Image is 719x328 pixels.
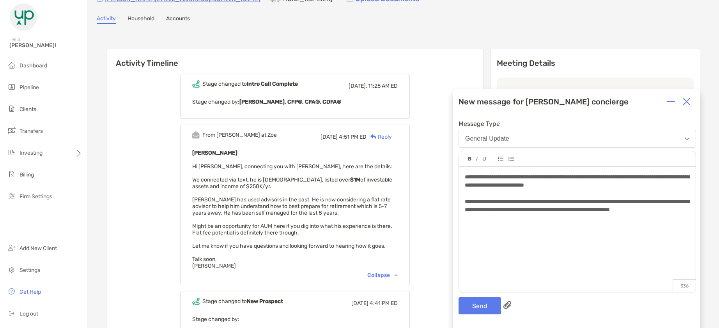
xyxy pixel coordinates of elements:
span: Log out [19,310,38,317]
img: settings icon [7,265,16,274]
span: [DATE], [349,83,367,89]
p: Meeting Details [497,58,694,68]
img: investing icon [7,148,16,157]
img: Event icon [192,80,200,88]
span: Firm Settings [19,193,52,200]
button: General Update [459,130,696,148]
b: [PERSON_NAME] [192,150,237,156]
div: Reply [367,133,392,141]
p: Stage changed by: [192,97,398,107]
b: [PERSON_NAME], CFP®, CFA®, CDFA® [239,99,341,105]
span: Add New Client [19,245,57,252]
p: Last meeting [503,87,687,97]
img: logout icon [7,309,16,318]
span: Investing [19,150,43,156]
div: General Update [465,135,509,142]
img: Open dropdown arrow [685,138,689,140]
h6: Activity Timeline [106,49,483,68]
img: Chevron icon [394,274,398,276]
img: transfers icon [7,126,16,135]
p: Stage changed by: [192,314,398,324]
img: clients icon [7,104,16,113]
img: Event icon [192,131,200,139]
strong: $1M [350,176,360,183]
img: Close [683,98,691,106]
p: 336 [673,279,696,293]
span: 11:25 AM ED [368,83,398,89]
img: dashboard icon [7,60,16,70]
img: Event icon [192,298,200,305]
div: Stage changed to [202,298,283,305]
a: Household [128,15,154,24]
img: billing icon [7,169,16,179]
img: paperclip attachments [503,301,511,309]
div: New message for [PERSON_NAME] concierge [459,97,629,106]
img: add_new_client icon [7,243,16,252]
span: [DATE] [351,300,368,307]
img: Zoe Logo [9,3,37,31]
span: Settings [19,267,40,273]
img: Expand or collapse [667,98,675,106]
span: 4:41 PM ED [370,300,398,307]
div: From [PERSON_NAME] at Zoe [202,132,277,138]
span: Message Type [459,120,696,127]
img: Editor control icon [476,157,478,161]
img: Reply icon [370,134,376,139]
div: Stage changed to [202,81,298,87]
b: Intro Call Complete [247,81,298,87]
span: Pipeline [19,84,39,91]
img: Editor control icon [482,157,486,161]
span: [PERSON_NAME]! [9,42,82,49]
span: 4:51 PM ED [339,134,367,140]
button: Send [459,297,501,314]
span: Transfers [19,128,43,134]
b: New Prospect [247,298,283,305]
img: Editor control icon [498,157,503,161]
a: Accounts [166,15,190,24]
span: Dashboard [19,62,47,69]
img: firm-settings icon [7,191,16,201]
div: Collapse [367,272,398,279]
img: get-help icon [7,287,16,296]
img: pipeline icon [7,82,16,92]
span: Billing [19,171,34,178]
img: Editor control icon [508,157,514,161]
img: Editor control icon [468,157,471,161]
span: [DATE] [321,134,338,140]
span: Hi [PERSON_NAME], connecting you with [PERSON_NAME], here are the details: We connected via text,... [192,163,392,269]
span: Get Help [19,289,41,295]
a: Activity [97,15,116,24]
span: Clients [19,106,36,113]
